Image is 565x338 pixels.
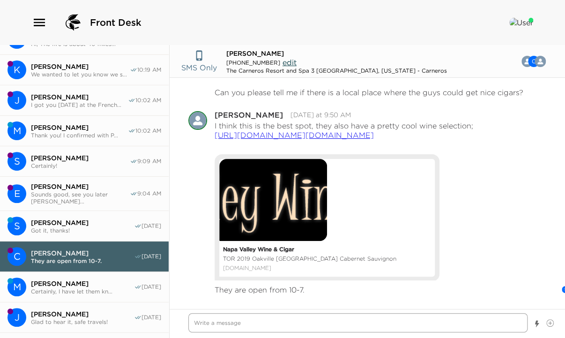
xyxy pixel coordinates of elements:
[7,308,26,327] div: J
[534,315,540,332] button: Show templates
[31,318,134,325] span: Glad to hear it, safe travels!
[90,16,141,29] span: Front Desk
[535,56,546,67] div: Sandra Grignon
[137,158,161,165] span: 9:09 AM
[31,123,128,132] span: [PERSON_NAME]
[215,285,305,294] p: They are open from 10-7.
[7,184,26,203] div: Eric Greenstein
[215,130,374,140] a: [URL][DOMAIN_NAME][DOMAIN_NAME]
[7,91,26,110] div: J
[7,121,26,140] div: M
[7,278,26,296] div: Masha Fisch
[137,190,161,197] span: 9:04 AM
[137,66,161,74] span: 10:19 AM
[7,278,26,296] div: M
[141,222,161,230] span: [DATE]
[31,288,134,295] span: Certainly, I have let them kn...
[31,249,134,257] span: [PERSON_NAME]
[31,279,134,288] span: [PERSON_NAME]
[7,217,26,235] div: Shannon Lowe
[31,310,134,318] span: [PERSON_NAME]
[141,253,161,260] span: [DATE]
[7,217,26,235] div: S
[188,111,207,130] div: Courtney Wilson
[290,111,351,119] time: 2025-08-31T16:50:09.200Z
[31,162,130,169] span: Certainly!
[7,60,26,79] div: K
[31,62,130,71] span: [PERSON_NAME]
[509,18,533,27] img: User
[7,121,26,140] div: Michael Hensley
[141,314,161,321] span: [DATE]
[31,71,130,78] span: We wanted to let you know we s...
[7,152,26,171] div: Sandra Grignon
[31,101,128,108] span: I got you [DATE] at the French...
[62,11,84,34] img: logo
[31,191,130,205] span: Sounds good, see you later [PERSON_NAME]...
[223,263,396,273] a: Attachment
[226,49,284,58] span: [PERSON_NAME]
[215,121,473,130] p: I think this is the best spot, they also have a pretty cool wine selection;
[226,59,280,66] span: [PHONE_NUMBER]
[535,56,546,67] img: S
[188,111,207,130] img: C
[31,227,134,234] span: Got it, thanks!
[7,152,26,171] div: S
[31,93,128,101] span: [PERSON_NAME]
[188,313,528,332] textarea: Write a message
[31,218,134,227] span: [PERSON_NAME]
[226,67,447,74] div: The Carneros Resort and Spa 3 [GEOGRAPHIC_DATA], [US_STATE] - Carneros
[135,97,161,104] span: 10:02 AM
[31,154,130,162] span: [PERSON_NAME]
[31,257,134,264] span: They are open from 10-7.
[181,62,217,73] p: SMS Only
[215,111,283,119] div: [PERSON_NAME]
[7,60,26,79] div: Kristin Reilly
[7,247,26,266] div: C
[7,91,26,110] div: Jim Joyce
[7,184,26,203] div: E
[31,132,128,139] span: Thank you! I confirmed with P...
[141,283,161,291] span: [DATE]
[135,127,161,135] span: 10:02 AM
[282,58,297,67] span: edit
[7,308,26,327] div: Jeff Parker
[511,52,553,71] button: SCC
[215,88,523,97] p: Can you please tell me if there is a local place where the guys could get nice cigars?
[31,182,130,191] span: [PERSON_NAME]
[7,247,26,266] div: Cindy Bartos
